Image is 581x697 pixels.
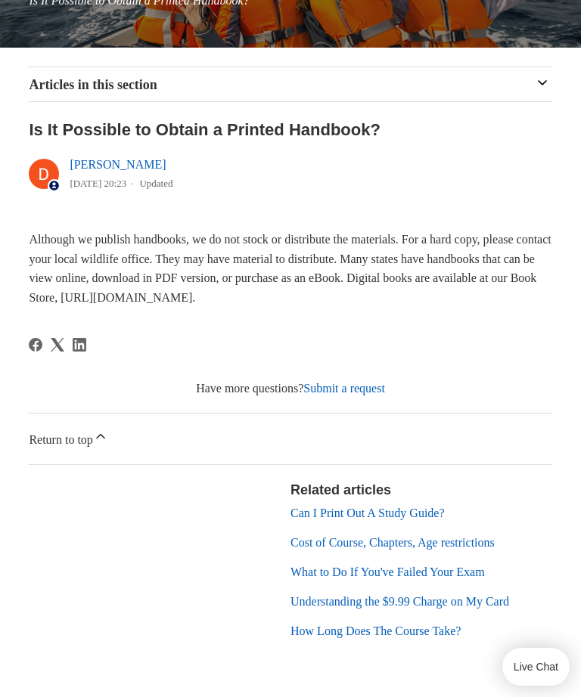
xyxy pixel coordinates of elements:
div: Have more questions? [29,379,551,398]
a: What to Do If You've Failed Your Exam [290,565,485,578]
a: How Long Does The Course Take? [290,624,461,637]
a: Cost of Course, Chapters, Age restrictions [290,536,495,549]
a: [PERSON_NAME] [70,158,166,171]
a: LinkedIn [73,338,86,352]
a: Understanding the $9.99 Charge on My Card [290,595,509,608]
a: Can I Print Out A Study Guide? [290,506,445,519]
time: 2024-03-01T20:23:19Z [70,178,126,189]
li: Updated [139,178,172,189]
a: Submit a request [303,382,385,395]
span: Articles in this section [29,77,157,92]
svg: Share this page on LinkedIn [73,338,86,352]
a: X Corp [51,338,64,352]
a: Facebook [29,338,42,352]
h2: Is It Possible to Obtain a Printed Handbook? [29,117,551,142]
button: Live Chat [502,648,570,686]
svg: Share this page on Facebook [29,338,42,352]
span: Although we publish handbooks, we do not stock or distribute the materials. For a hard copy, plea... [29,233,551,304]
svg: Share this page on X Corp [51,338,64,352]
a: Return to top [29,414,551,464]
h2: Related articles [290,480,552,500]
